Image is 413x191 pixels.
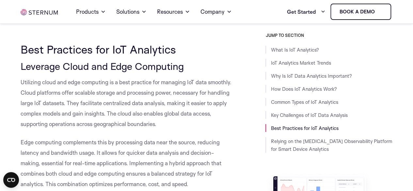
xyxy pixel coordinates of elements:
a: Key Challenges of IoT Data Analysis [271,112,347,118]
a: Get Started [287,5,325,18]
span: Best Practices for IoT Analytics [21,42,176,56]
a: Why Is IoT Data Analytics Important? [271,73,352,79]
h3: JUMP TO SECTION [265,33,392,38]
span: Edge computing complements this by processing data near the source, reducing latency and bandwidt... [21,139,221,187]
a: How Does IoT Analytics Work? [271,86,337,92]
img: sternum iot [377,9,382,14]
a: What Is IoT Analytics? [271,47,319,53]
a: Relying on the [MEDICAL_DATA] Observability Platform for Smart Device Analytics [271,138,392,152]
a: Common Types of IoT Analytics [271,99,338,105]
span: Utilizing cloud and edge computing is a best practice for managing IoT data smoothly. Cloud platf... [21,79,231,127]
a: IoT Analytics Market Trends [271,60,331,66]
a: Book a demo [330,4,391,20]
a: Best Practices for IoT Analytics [271,125,338,131]
button: Open CMP widget [3,172,19,188]
img: sternum iot [21,9,58,15]
span: Leverage Cloud and Edge Computing [21,60,184,72]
